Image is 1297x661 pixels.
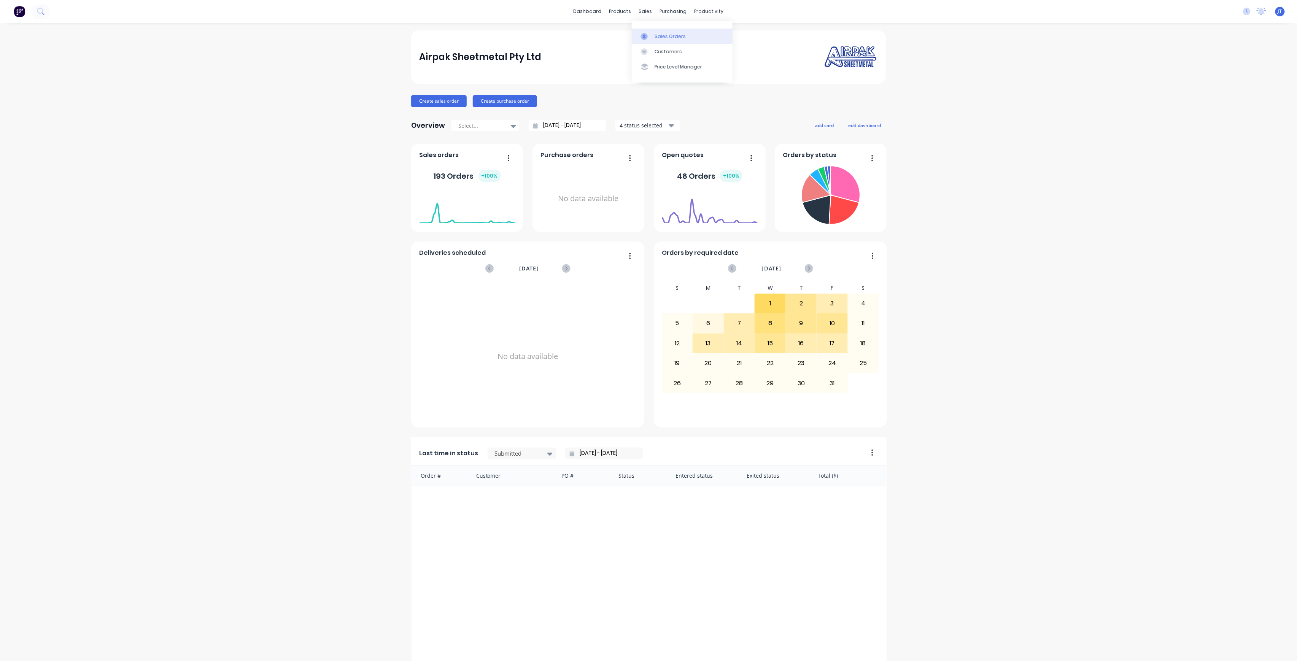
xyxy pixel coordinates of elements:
div: sales [635,6,656,17]
div: 4 [848,294,879,313]
div: 14 [724,334,755,353]
div: 13 [693,334,723,353]
div: Overview [411,118,445,133]
div: Airpak Sheetmetal Pty Ltd [420,49,542,65]
div: 193 Orders [434,170,501,182]
div: Customer [469,466,554,486]
div: 15 [755,334,785,353]
div: 29 [755,373,785,392]
span: [DATE] [519,264,539,273]
div: Status [611,466,668,486]
div: 8 [755,314,785,333]
img: Airpak Sheetmetal Pty Ltd [824,45,877,69]
a: Customers [632,44,733,59]
div: F [817,283,848,294]
div: T [724,283,755,294]
div: 23 [786,354,817,373]
div: Total ($) [810,466,886,486]
div: No data available [420,283,636,430]
input: Filter by date [574,448,640,459]
div: 6 [693,314,723,333]
div: purchasing [656,6,691,17]
div: products [606,6,635,17]
button: add card [810,120,839,130]
div: productivity [691,6,728,17]
div: 12 [662,334,693,353]
div: 1 [755,294,785,313]
button: Create sales order [411,95,467,107]
div: 5 [662,314,693,333]
button: 4 status selected [615,120,680,131]
div: 18 [848,334,879,353]
div: W [755,283,786,294]
div: 4 status selected [620,121,668,129]
span: Last time in status [420,449,478,458]
img: Factory [14,6,25,17]
div: T [786,283,817,294]
a: dashboard [570,6,606,17]
div: 48 Orders [677,170,742,182]
div: 7 [724,314,755,333]
span: Open quotes [662,151,704,160]
div: PO # [554,466,611,486]
span: [DATE] [762,264,782,273]
div: Exited status [739,466,810,486]
div: M [693,283,724,294]
div: 25 [848,354,879,373]
div: S [662,283,693,294]
div: 27 [693,373,723,392]
div: 20 [693,354,723,373]
div: Sales Orders [655,33,686,40]
span: JT [1278,8,1282,15]
div: Customers [655,48,682,55]
div: 31 [817,373,847,392]
div: + 100 % [720,170,742,182]
div: 30 [786,373,817,392]
span: Sales orders [420,151,459,160]
div: 11 [848,314,879,333]
div: Order # [412,466,469,486]
div: 3 [817,294,847,313]
button: Create purchase order [473,95,537,107]
div: No data available [541,163,636,235]
div: 2 [786,294,817,313]
span: Orders by required date [662,248,739,257]
div: 21 [724,354,755,373]
div: 28 [724,373,755,392]
div: + 100 % [478,170,501,182]
a: Sales Orders [632,29,733,44]
div: 19 [662,354,693,373]
div: Price Level Manager [655,64,702,70]
span: Purchase orders [541,151,594,160]
div: 10 [817,314,847,333]
span: Orders by status [783,151,837,160]
div: S [848,283,879,294]
div: 24 [817,354,847,373]
div: 16 [786,334,817,353]
div: 26 [662,373,693,392]
div: 9 [786,314,817,333]
div: 22 [755,354,785,373]
div: Entered status [668,466,739,486]
div: 17 [817,334,847,353]
button: edit dashboard [843,120,886,130]
a: Price Level Manager [632,59,733,75]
